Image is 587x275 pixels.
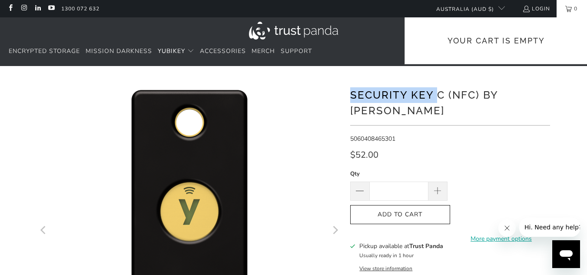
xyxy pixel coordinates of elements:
[359,252,414,259] small: Usually ready in 1 hour
[359,265,412,272] button: View store information
[5,6,63,13] span: Hi. Need any help?
[252,47,275,55] span: Merch
[9,41,80,62] a: Encrypted Storage
[281,47,312,55] span: Support
[200,47,246,55] span: Accessories
[9,41,312,62] nav: Translation missing: en.navigation.header.main_nav
[61,4,99,13] a: 1300 072 632
[7,5,14,12] a: Trust Panda Australia on Facebook
[453,234,550,244] a: More payment options
[86,47,152,55] span: Mission Darkness
[34,5,41,12] a: Trust Panda Australia on LinkedIn
[350,86,550,119] h1: Security Key C (NFC) by [PERSON_NAME]
[249,22,338,40] img: Trust Panda Australia
[252,41,275,62] a: Merch
[405,17,587,57] p: Your Cart is Empty
[350,205,450,225] button: Add to Cart
[359,211,441,219] span: Add to Cart
[359,242,443,251] h3: Pickup available at
[20,5,27,12] a: Trust Panda Australia on Instagram
[158,47,185,55] span: YubiKey
[519,218,580,237] iframe: Message from company
[350,169,448,179] label: Qty
[9,47,80,55] span: Encrypted Storage
[498,219,516,237] iframe: Close message
[350,135,395,143] span: 5060408465301
[409,242,443,250] b: Trust Panda
[522,4,550,13] a: Login
[86,41,152,62] a: Mission Darkness
[552,240,580,268] iframe: Button to launch messaging window
[158,41,194,62] summary: YubiKey
[281,41,312,62] a: Support
[350,149,378,161] span: $52.00
[47,5,55,12] a: Trust Panda Australia on YouTube
[200,41,246,62] a: Accessories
